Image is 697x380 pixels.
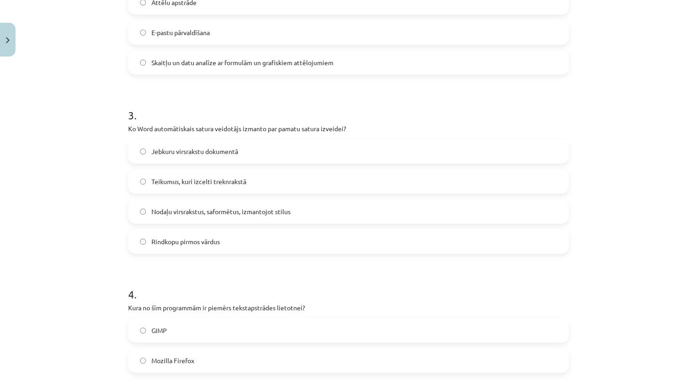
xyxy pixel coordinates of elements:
[6,37,10,43] img: icon-close-lesson-0947bae3869378f0d4975bcd49f059093ad1ed9edebbc8119c70593378902aed.svg
[140,30,146,36] input: E-pastu pārvaldīšana
[128,272,569,300] h1: 4 .
[151,58,333,67] span: Skaitļu un datu analīze ar formulām un grafiskiem attēlojumiem
[140,239,146,245] input: Rindkopu pirmos vārdus
[151,177,246,186] span: Teikumus, kuri izcelti treknrakstā
[140,328,146,334] input: GIMP
[151,326,167,335] span: GIMP
[128,303,569,313] p: Kura no šīm programmām ir piemērs tekstapstrādes lietotnei?
[151,147,238,156] span: Jebkuru virsrakstu dokumentā
[151,237,220,246] span: Rindkopu pirmos vārdus
[140,149,146,154] input: Jebkuru virsrakstu dokumentā
[128,93,569,121] h1: 3 .
[140,60,146,66] input: Skaitļu un datu analīze ar formulām un grafiskiem attēlojumiem
[140,209,146,215] input: Nodaļu virsrakstus, saformētus, izmantojot stilus
[151,356,194,365] span: Mozilla Firefox
[151,28,210,37] span: E-pastu pārvaldīšana
[140,358,146,364] input: Mozilla Firefox
[128,124,569,134] p: Ko Word automātiskais satura veidotājs izmanto par pamatu satura izveidei?
[140,179,146,185] input: Teikumus, kuri izcelti treknrakstā
[151,207,291,216] span: Nodaļu virsrakstus, saformētus, izmantojot stilus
